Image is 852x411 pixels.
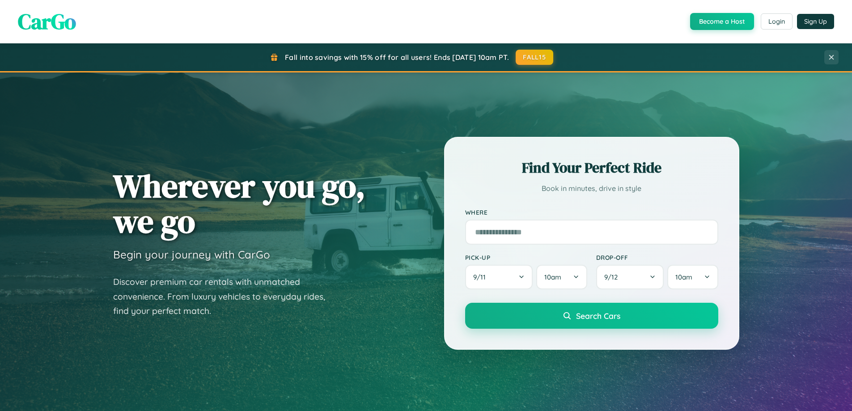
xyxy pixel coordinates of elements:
[576,311,620,321] span: Search Cars
[604,273,622,281] span: 9 / 12
[667,265,718,289] button: 10am
[18,7,76,36] span: CarGo
[596,265,664,289] button: 9/12
[465,254,587,261] label: Pick-up
[473,273,490,281] span: 9 / 11
[465,265,533,289] button: 9/11
[761,13,793,30] button: Login
[465,303,718,329] button: Search Cars
[465,208,718,216] label: Where
[544,273,561,281] span: 10am
[797,14,834,29] button: Sign Up
[536,265,587,289] button: 10am
[113,168,365,239] h1: Wherever you go, we go
[465,158,718,178] h2: Find Your Perfect Ride
[113,248,270,261] h3: Begin your journey with CarGo
[596,254,718,261] label: Drop-off
[675,273,692,281] span: 10am
[690,13,754,30] button: Become a Host
[285,53,509,62] span: Fall into savings with 15% off for all users! Ends [DATE] 10am PT.
[465,182,718,195] p: Book in minutes, drive in style
[113,275,337,318] p: Discover premium car rentals with unmatched convenience. From luxury vehicles to everyday rides, ...
[516,50,553,65] button: FALL15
